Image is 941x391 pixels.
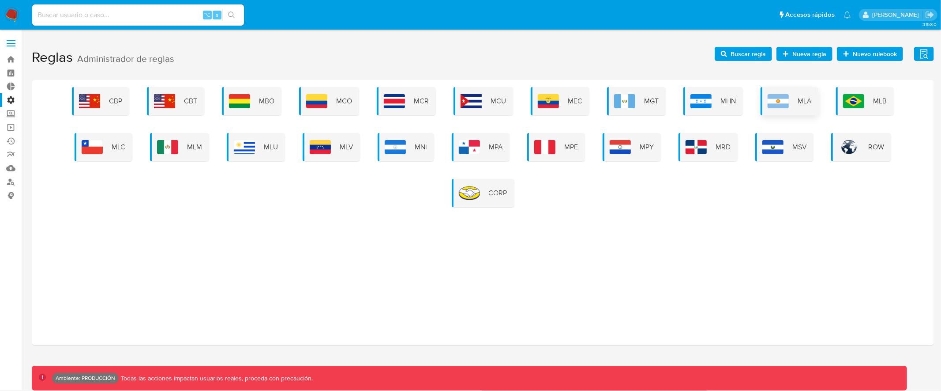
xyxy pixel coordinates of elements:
button: search-icon [222,9,240,21]
span: s [216,11,218,19]
a: Notificaciones [844,11,851,19]
p: diego.assum@mercadolibre.com [872,11,922,19]
p: Todas las acciones impactan usuarios reales, proceda con precaución. [119,374,313,383]
span: Accesos rápidos [785,10,835,19]
input: Buscar usuario o caso... [32,9,244,21]
span: ⌥ [204,11,210,19]
p: Ambiente: PRODUCCIÓN [56,376,115,380]
a: Salir [925,10,934,19]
